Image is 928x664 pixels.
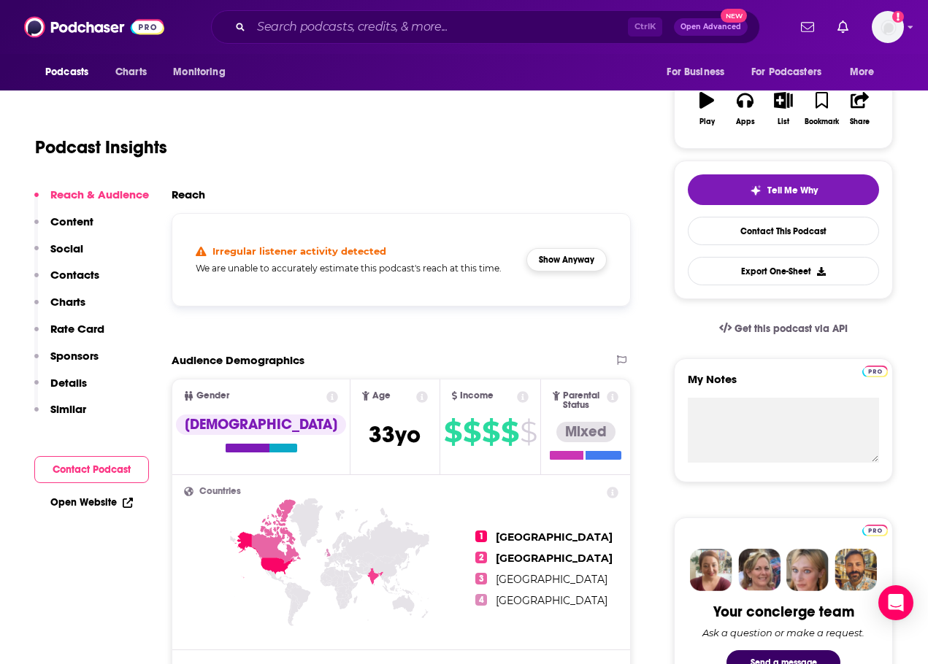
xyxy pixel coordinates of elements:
[862,366,888,377] img: Podchaser Pro
[699,117,715,126] div: Play
[850,62,875,82] span: More
[656,58,743,86] button: open menu
[892,11,904,23] svg: Add a profile image
[196,263,515,274] h5: We are unable to accurately estimate this podcast's reach at this time.
[556,422,616,442] div: Mixed
[463,420,480,444] span: $
[173,62,225,82] span: Monitoring
[872,11,904,43] img: User Profile
[795,15,820,39] a: Show notifications dropdown
[50,188,149,201] p: Reach & Audience
[726,82,764,135] button: Apps
[841,82,879,135] button: Share
[688,82,726,135] button: Play
[50,215,93,228] p: Content
[50,295,85,309] p: Charts
[50,376,87,390] p: Details
[496,573,607,586] span: [GEOGRAPHIC_DATA]
[34,322,104,349] button: Rate Card
[34,376,87,403] button: Details
[850,117,870,126] div: Share
[688,217,879,245] a: Contact This Podcast
[482,420,499,444] span: $
[199,487,241,496] span: Countries
[475,594,487,606] span: 4
[563,391,605,410] span: Parental Status
[778,117,789,126] div: List
[496,594,607,607] span: [GEOGRAPHIC_DATA]
[34,349,99,376] button: Sponsors
[713,603,854,621] div: Your concierge team
[35,136,167,158] h1: Podcast Insights
[702,627,864,638] div: Ask a question or make a request.
[526,248,607,271] button: Show Anyway
[460,391,494,401] span: Income
[372,391,391,401] span: Age
[805,117,839,126] div: Bookmark
[738,549,781,591] img: Barbara Profile
[50,349,99,363] p: Sponsors
[212,245,386,257] h4: Irregular listener activity detected
[735,323,848,335] span: Get this podcast via API
[721,9,747,23] span: New
[667,62,724,82] span: For Business
[475,530,487,542] span: 1
[736,117,755,126] div: Apps
[690,549,732,591] img: Sydney Profile
[496,552,613,565] span: [GEOGRAPHIC_DATA]
[872,11,904,43] span: Logged in as elizabeth.zheng
[496,530,613,544] span: [GEOGRAPHIC_DATA]
[786,549,829,591] img: Jules Profile
[688,257,879,285] button: Export One-Sheet
[628,18,662,36] span: Ctrl K
[802,82,840,135] button: Bookmark
[835,549,877,591] img: Jon Profile
[674,18,748,36] button: Open AdvancedNew
[862,525,888,536] img: Podchaser Pro
[878,585,913,620] div: Open Intercom Messenger
[475,573,487,584] span: 3
[688,174,879,205] button: tell me why sparkleTell Me Why
[34,188,149,215] button: Reach & Audience
[862,363,888,377] a: Pro website
[750,185,762,196] img: tell me why sparkle
[34,215,93,242] button: Content
[742,58,843,86] button: open menu
[163,58,244,86] button: open menu
[872,11,904,43] button: Show profile menu
[369,420,421,449] span: 33 yo
[115,62,147,82] span: Charts
[50,402,86,416] p: Similar
[751,62,821,82] span: For Podcasters
[34,456,149,483] button: Contact Podcast
[764,82,802,135] button: List
[832,15,854,39] a: Show notifications dropdown
[211,10,760,44] div: Search podcasts, credits, & more...
[444,420,461,444] span: $
[172,353,304,367] h2: Audience Demographics
[707,311,859,347] a: Get this podcast via API
[35,58,107,86] button: open menu
[34,268,99,295] button: Contacts
[862,522,888,536] a: Pro website
[840,58,893,86] button: open menu
[475,552,487,563] span: 2
[50,242,83,255] p: Social
[24,13,164,41] img: Podchaser - Follow, Share and Rate Podcasts
[106,58,156,86] a: Charts
[50,268,99,282] p: Contacts
[501,420,518,444] span: $
[520,420,537,444] span: $
[688,372,879,398] label: My Notes
[50,496,133,509] a: Open Website
[767,185,818,196] span: Tell Me Why
[45,62,88,82] span: Podcasts
[251,15,628,39] input: Search podcasts, credits, & more...
[34,295,85,322] button: Charts
[172,188,205,201] h2: Reach
[34,242,83,269] button: Social
[176,414,346,435] div: [DEMOGRAPHIC_DATA]
[50,322,104,336] p: Rate Card
[34,402,86,429] button: Similar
